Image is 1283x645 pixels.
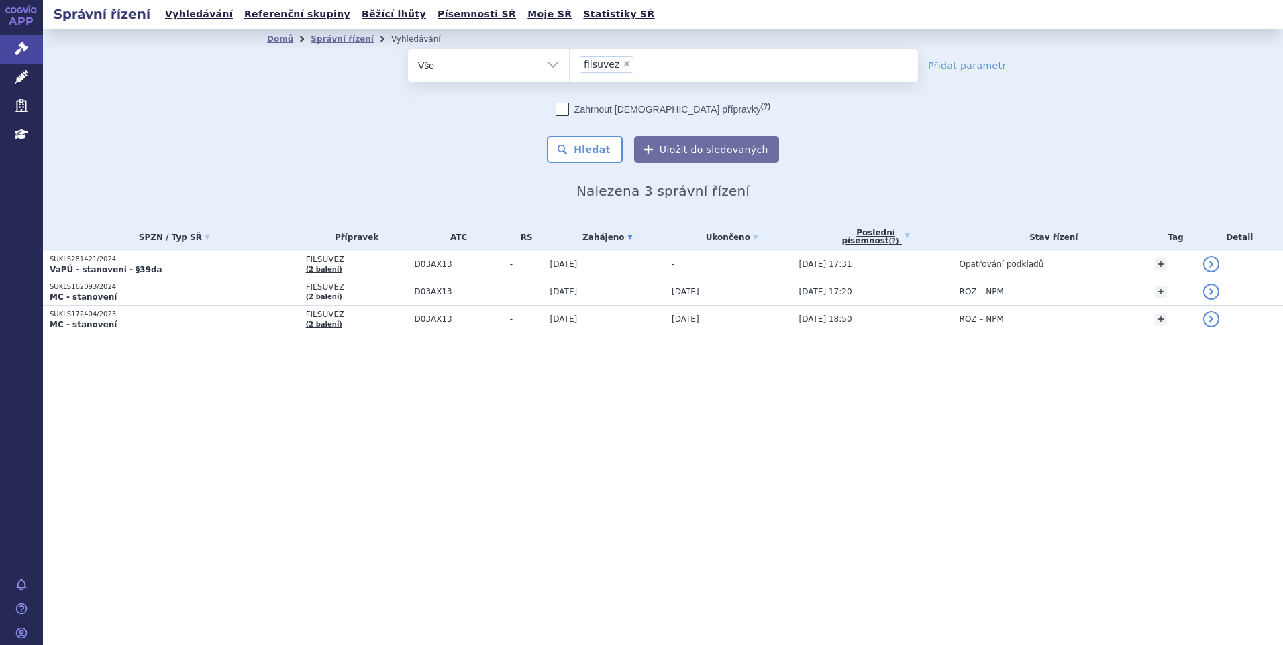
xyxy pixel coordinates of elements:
[415,259,503,269] span: D03AX13
[43,5,161,23] h2: Správní řízení
[799,223,953,251] a: Poslednípísemnost(?)
[584,60,619,69] span: filsuvez
[50,265,162,274] strong: VaPÚ - stanovení - §39da
[306,255,408,264] span: FILSUVEZ
[672,287,699,296] span: [DATE]
[1148,223,1196,251] th: Tag
[306,293,342,300] a: (2 balení)
[550,259,578,269] span: [DATE]
[50,320,117,329] strong: MC - stanovení
[889,237,899,245] abbr: (?)
[299,223,408,251] th: Přípravek
[634,136,779,163] button: Uložit do sledovaných
[503,223,544,251] th: RS
[1155,286,1167,298] a: +
[576,183,750,199] span: Nalezena 3 správní řízení
[306,310,408,319] span: FILSUVEZ
[523,5,576,23] a: Moje SŘ
[1196,223,1283,251] th: Detail
[415,314,503,324] span: D03AX13
[672,228,792,247] a: Ukončeno
[510,314,544,324] span: -
[928,59,1007,72] a: Přidat parametr
[623,60,631,68] span: ×
[550,228,665,247] a: Zahájeno
[408,223,503,251] th: ATC
[547,136,623,163] button: Hledat
[415,287,503,296] span: D03AX13
[306,320,342,328] a: (2 balení)
[50,292,117,302] strong: MC - stanovení
[161,5,237,23] a: Vyhledávání
[637,56,645,72] input: filsuvez
[1203,256,1219,272] a: detail
[391,29,458,49] li: Vyhledávání
[358,5,430,23] a: Běžící lhůty
[761,102,770,111] abbr: (?)
[311,34,374,44] a: Správní řízení
[579,5,658,23] a: Statistiky SŘ
[1203,284,1219,300] a: detail
[960,259,1044,269] span: Opatřování podkladů
[799,259,852,269] span: [DATE] 17:31
[799,287,852,296] span: [DATE] 17:20
[799,314,852,324] span: [DATE] 18:50
[510,259,544,269] span: -
[550,287,578,296] span: [DATE]
[556,103,770,116] label: Zahrnout [DEMOGRAPHIC_DATA] přípravky
[1155,313,1167,325] a: +
[50,282,299,292] p: SUKLS162093/2024
[953,223,1149,251] th: Stav řízení
[306,266,342,273] a: (2 balení)
[1155,258,1167,270] a: +
[672,314,699,324] span: [DATE]
[960,314,1004,324] span: ROZ – NPM
[50,228,299,247] a: SPZN / Typ SŘ
[960,287,1004,296] span: ROZ – NPM
[550,314,578,324] span: [DATE]
[1203,311,1219,327] a: detail
[240,5,354,23] a: Referenční skupiny
[267,34,293,44] a: Domů
[672,259,674,269] span: -
[306,282,408,292] span: FILSUVEZ
[50,255,299,264] p: SUKLS281421/2024
[510,287,544,296] span: -
[433,5,520,23] a: Písemnosti SŘ
[50,310,299,319] p: SUKLS172404/2023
